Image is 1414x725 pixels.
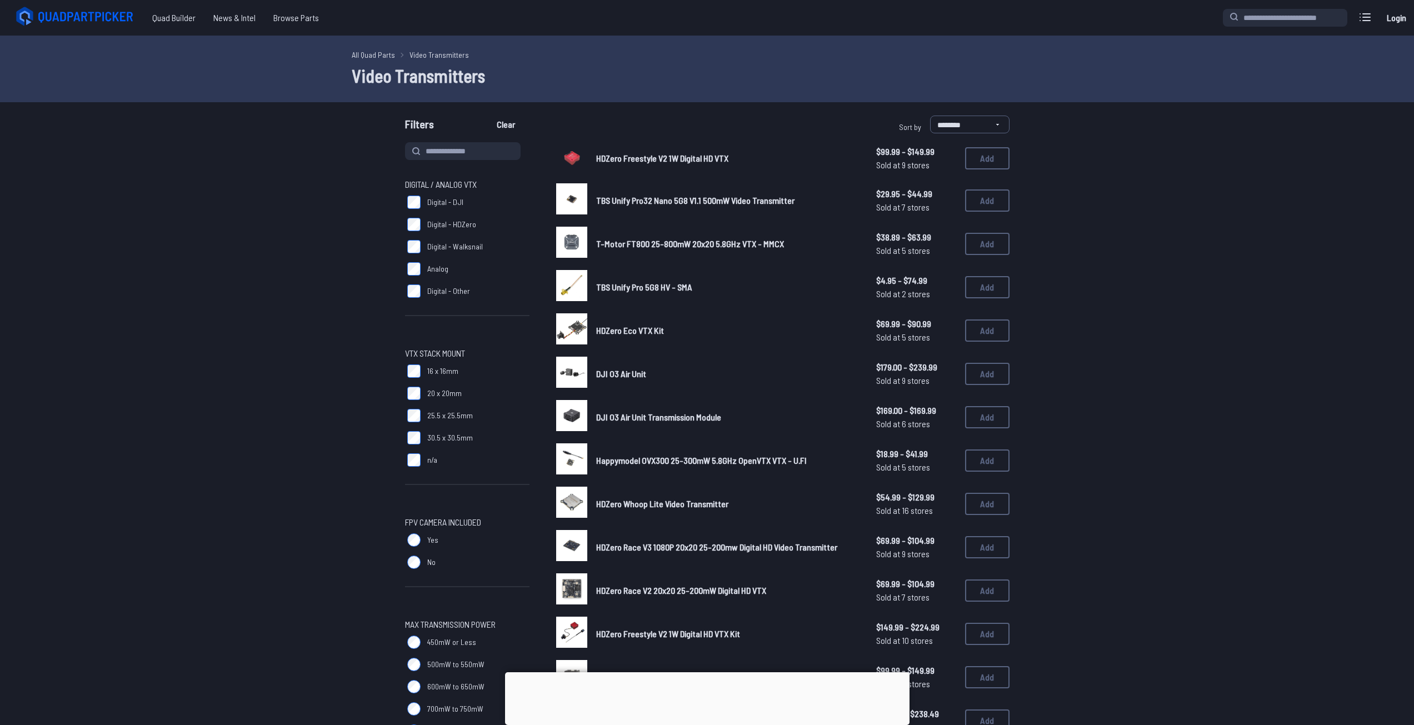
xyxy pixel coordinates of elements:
[596,672,707,682] span: Walksnail Avatar HD VTX Module
[596,411,858,424] a: DJI O3 Air Unit Transmission Module
[556,270,587,304] a: image
[965,233,1010,255] button: Add
[965,406,1010,428] button: Add
[427,534,438,546] span: Yes
[264,7,328,29] span: Browse Parts
[596,497,858,511] a: HDZero Whoop Lite Video Transmitter
[427,454,437,466] span: n/a
[596,671,858,684] a: Walksnail Avatar HD VTX Module
[596,628,740,639] span: HDZero Freestyle V2 1W Digital HD VTX Kit
[427,366,458,377] span: 16 x 16mm
[596,237,858,251] a: T-Motor FT800 25-800mW 20x20 5.8GHz VTX - MMCX
[965,623,1010,645] button: Add
[876,374,956,387] span: Sold at 9 stores
[596,454,858,467] a: Happymodel OVX300 25-300mW 5.8GHz OpenVTX VTX - U.Fl
[407,240,421,253] input: Digital - Walksnail
[556,400,587,431] img: image
[596,195,795,206] span: TBS Unify Pro32 Nano 5G8 V1.1 500mW Video Transmitter
[427,219,476,230] span: Digital - HDZero
[876,417,956,431] span: Sold at 6 stores
[427,197,463,208] span: Digital - DJI
[556,357,587,388] img: image
[405,516,481,529] span: FPV Camera Included
[556,183,587,218] a: image
[556,227,587,258] img: image
[407,680,421,693] input: 600mW to 650mW
[427,703,483,714] span: 700mW to 750mW
[409,49,469,61] a: Video Transmitters
[876,447,956,461] span: $18.99 - $41.99
[427,263,448,274] span: Analog
[965,276,1010,298] button: Add
[505,672,910,722] iframe: Advertisement
[596,542,837,552] span: HDZero Race V3 1080P 20x20 25-200mw Digital HD Video Transmitter
[405,116,434,138] span: Filters
[556,617,587,648] img: image
[596,541,858,554] a: HDZero Race V3 1080P 20x20 25-200mw Digital HD Video Transmitter
[427,659,484,670] span: 500mW to 550mW
[930,116,1010,133] select: Sort by
[596,194,858,207] a: TBS Unify Pro32 Nano 5G8 V1.1 500mW Video Transmitter
[876,491,956,504] span: $54.99 - $129.99
[407,262,421,276] input: Analog
[427,410,473,421] span: 25.5 x 25.5mm
[407,453,421,467] input: n/a
[556,660,587,691] img: image
[556,357,587,391] a: image
[596,585,766,596] span: HDZero Race V2 20x20 25-200mW Digital HD VTX
[427,432,473,443] span: 30.5 x 30.5mm
[596,368,646,379] span: DJI O3 Air Unit
[876,461,956,474] span: Sold at 5 stores
[407,658,421,671] input: 500mW to 550mW
[487,116,524,133] button: Clear
[965,449,1010,472] button: Add
[427,286,470,297] span: Digital - Other
[899,122,921,132] span: Sort by
[876,591,956,604] span: Sold at 7 stores
[407,636,421,649] input: 450mW or Less
[407,431,421,444] input: 30.5 x 30.5mm
[556,530,587,564] a: image
[876,145,956,158] span: $99.99 - $149.99
[407,364,421,378] input: 16 x 16mm
[556,313,587,344] img: image
[596,282,692,292] span: TBS Unify Pro 5G8 HV - SMA
[965,363,1010,385] button: Add
[876,287,956,301] span: Sold at 2 stores
[876,547,956,561] span: Sold at 9 stores
[965,579,1010,602] button: Add
[596,627,858,641] a: HDZero Freestyle V2 1W Digital HD VTX Kit
[556,443,587,478] a: image
[876,187,956,201] span: $29.95 - $44.99
[405,347,465,360] span: VTX Stack Mount
[427,681,484,692] span: 600mW to 650mW
[876,534,956,547] span: $69.99 - $104.99
[556,227,587,261] a: image
[352,49,395,61] a: All Quad Parts
[596,153,728,163] span: HDZero Freestyle V2 1W Digital HD VTX
[596,584,858,597] a: HDZero Race V2 20x20 25-200mW Digital HD VTX
[407,702,421,716] input: 700mW to 750mW
[405,618,496,631] span: Max Transmission Power
[965,493,1010,515] button: Add
[407,409,421,422] input: 25.5 x 25.5mm
[407,533,421,547] input: Yes
[556,183,587,214] img: image
[876,504,956,517] span: Sold at 16 stores
[876,244,956,257] span: Sold at 5 stores
[204,7,264,29] a: News & Intel
[965,189,1010,212] button: Add
[427,637,476,648] span: 450mW or Less
[876,707,956,721] span: $158.89 - $238.49
[596,152,858,165] a: HDZero Freestyle V2 1W Digital HD VTX
[556,487,587,518] img: image
[556,400,587,434] a: image
[407,387,421,400] input: 20 x 20mm
[965,147,1010,169] button: Add
[876,331,956,344] span: Sold at 5 stores
[876,201,956,214] span: Sold at 7 stores
[876,677,956,691] span: Sold at 4 stores
[876,577,956,591] span: $69.99 - $104.99
[556,573,587,604] img: image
